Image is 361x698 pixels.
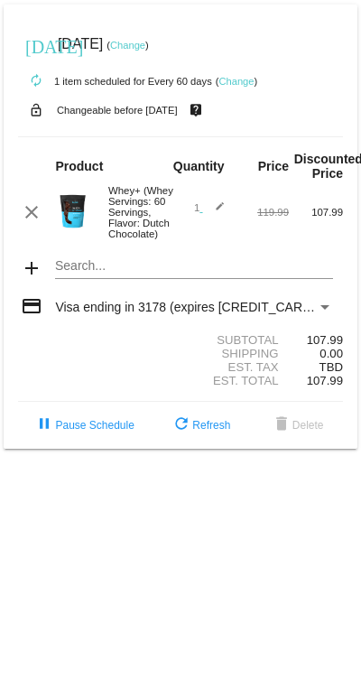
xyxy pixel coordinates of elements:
div: 107.99 [289,333,343,347]
span: Delete [271,419,324,432]
button: Refresh [156,409,245,442]
button: Pause Schedule [19,409,148,442]
mat-icon: pause [33,414,55,436]
span: 0.00 [319,347,343,360]
mat-icon: autorenew [25,70,47,92]
mat-icon: add [21,257,42,279]
a: Change [218,76,254,87]
span: Pause Schedule [33,419,134,432]
div: 107.99 [289,207,343,218]
mat-select: Payment Method [55,300,332,314]
strong: Quantity [173,159,225,173]
span: 107.99 [307,374,343,387]
span: Visa ending in 3178 (expires [CREDIT_CARD_DATA]) [55,300,357,314]
mat-icon: refresh [171,414,192,436]
div: Shipping [180,347,289,360]
mat-icon: [DATE] [25,34,47,56]
mat-icon: lock_open [25,98,47,122]
small: Changeable before [DATE] [57,105,178,116]
span: Refresh [171,419,230,432]
small: 1 item scheduled for Every 60 days [18,76,212,87]
a: Change [110,40,145,51]
strong: Product [55,159,103,173]
mat-icon: edit [203,201,225,223]
button: Delete [256,409,338,442]
mat-icon: credit_card [21,295,42,317]
small: ( ) [216,76,258,87]
small: ( ) [106,40,149,51]
mat-icon: clear [21,201,42,223]
mat-icon: live_help [185,98,207,122]
div: Whey+ (Whey Servings: 60 Servings, Flavor: Dutch Chocolate) [99,185,180,239]
span: 1 [194,202,225,213]
input: Search... [55,259,332,274]
div: 119.99 [235,207,289,218]
div: Est. Total [180,374,289,387]
div: Est. Tax [180,360,289,374]
span: TBD [319,360,343,374]
strong: Price [258,159,289,173]
img: Image-1-Carousel-Whey-5lb-Chocolate-no-badge-Transp.png [55,193,91,229]
div: Subtotal [180,333,289,347]
mat-icon: delete [271,414,292,436]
